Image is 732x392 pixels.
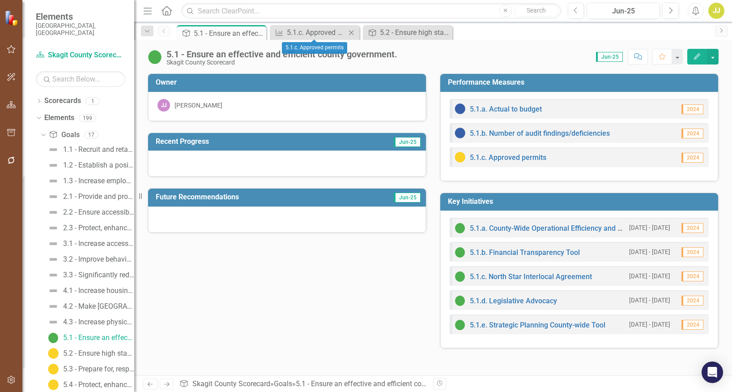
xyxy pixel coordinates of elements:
a: 3.3 - Significantly reduce unsheltered homelessness in our community and provide supports to peop... [46,268,134,282]
img: On Target [455,271,465,282]
div: 199 [79,114,96,122]
div: 5.2 - Ensure high standards of customer service accessibility for all county services and programs. [380,27,450,38]
div: 1 [85,97,100,105]
img: Not Defined [48,270,59,280]
div: 3.3 - Significantly reduce unsheltered homelessness in our community and provide supports to peop... [63,271,134,279]
div: 5.1 - Ensure an effective and efficient county government. [194,28,264,39]
a: 5.1.b. Financial Transparency Tool [470,248,580,257]
a: Scorecards [44,96,81,106]
img: No Information [455,128,465,138]
div: 4.3 - Increase physical, social, and emotional wellbeing at all stages of life. [63,318,134,326]
span: 2024 [681,104,703,114]
h3: Recent Progress [156,138,331,146]
a: 5.1.d. Legislative Advocacy [470,297,557,305]
a: 5.1.a. County-Wide Operational Efficiency and Effectiveness [470,224,661,233]
a: 5.4 - Protect, enhance, and provide responsible stewardship and sustainability of our natural res... [46,378,134,392]
div: 4.2 - Make [GEOGRAPHIC_DATA] a safe place to live, work and visit through Education, Enforcement ... [63,302,134,310]
a: Goals [49,130,79,140]
img: On Target [455,295,465,306]
span: 2024 [681,223,703,233]
small: [DATE] - [DATE] [629,296,670,305]
span: 2024 [681,320,703,330]
div: Open Intercom Messenger [702,362,723,383]
button: JJ [708,3,724,19]
a: 4.1 - Increase housing availability and affordability for people who live and work in [GEOGRAPHIC... [46,284,134,298]
span: Jun-25 [394,137,421,147]
div: 4.1 - Increase housing availability and affordability for people who live and work in [GEOGRAPHIC... [63,287,134,295]
a: 5.2 - Ensure high standards of customer service accessibility for all county services and programs. [46,346,134,361]
img: Not Defined [48,223,59,233]
button: Search [514,4,559,17]
img: Caution [48,364,59,375]
a: 5.1.c. Approved permits [470,153,546,162]
a: 3.2 - Improve behavioral health outcomes for people connected with the law and justice system. [46,252,134,267]
div: JJ [157,99,170,112]
a: 5.2 - Ensure high standards of customer service accessibility for all county services and programs. [365,27,450,38]
div: 3.2 - Improve behavioral health outcomes for people connected with the law and justice system. [63,255,134,263]
div: 5.1 - Ensure an effective and efficient county government. [166,49,397,59]
img: No Information [455,103,465,114]
span: 2024 [681,153,703,163]
div: 5.1 - Ensure an effective and efficient county government. [296,379,477,388]
a: Skagit County Scorecard [36,50,125,60]
div: 5.3 - Prepare for, respond to, and recover from disasters, events, incidents, and hazards. [63,365,134,373]
img: Not Defined [48,301,59,312]
a: 1.1 - Recruit and retain a strong and engaged workforce. [46,142,134,157]
h3: Performance Measures [448,78,714,86]
img: Caution [48,348,59,359]
span: 2024 [681,247,703,257]
a: 5.1 - Ensure an effective and efficient county government. [46,331,134,345]
div: 5.2 - Ensure high standards of customer service accessibility for all county services and programs. [63,349,134,358]
div: » » [179,379,426,389]
div: 1.1 - Recruit and retain a strong and engaged workforce. [63,146,134,154]
small: [DATE] - [DATE] [629,224,670,232]
img: Not Defined [48,238,59,249]
img: On Target [455,319,465,330]
div: 3.1 - Increase access to behavioral health outreach, support, and services. [63,240,134,248]
input: Search ClearPoint... [181,3,561,19]
div: Skagit County Scorecard [166,59,397,66]
a: 4.2 - Make [GEOGRAPHIC_DATA] a safe place to live, work and visit through Education, Enforcement ... [46,299,134,314]
span: Jun-25 [394,193,421,202]
span: 2024 [681,296,703,306]
div: 5.1 - Ensure an effective and efficient county government. [63,334,134,342]
a: 2.3 - Protect, enhance, and provide stewardship of our information technology assets. [46,221,134,235]
a: 1.2 - Establish a positive workplace culture and enhance employee belonging and satisfaction. [46,158,134,172]
small: [DATE] - [DATE] [629,320,670,329]
a: 2.2 - Ensure accessible and safe county facilities. [46,205,134,220]
img: Not Defined [48,207,59,218]
img: On Target [455,223,465,233]
span: Jun-25 [596,52,623,62]
small: [DATE] - [DATE] [629,272,670,280]
a: 5.3 - Prepare for, respond to, and recover from disasters, events, incidents, and hazards. [46,362,134,376]
a: Elements [44,113,74,123]
img: Not Defined [48,176,59,186]
img: Not Defined [48,144,59,155]
img: Not Defined [48,191,59,202]
a: Goals [274,379,292,388]
h3: Future Recommendations [156,193,355,201]
span: Elements [36,11,125,22]
a: 5.1.c. North Star Interlocal Agreement [470,272,592,281]
img: Not Defined [48,254,59,265]
a: 2.1 - Provide and protect County infrastructure for to support resiliency, sustainability, and we... [46,190,134,204]
img: Not Defined [48,285,59,296]
img: On Target [455,247,465,258]
span: Search [527,7,546,14]
img: Caution [455,152,465,163]
div: 17 [84,131,98,139]
div: 2.3 - Protect, enhance, and provide stewardship of our information technology assets. [63,224,134,232]
span: 2024 [681,271,703,281]
a: 5.1.a. Actual to budget [470,105,542,113]
img: ClearPoint Strategy [4,10,20,26]
div: Jun-25 [590,6,657,17]
img: Not Defined [48,317,59,327]
a: Skagit County Scorecard [192,379,270,388]
a: 3.1 - Increase access to behavioral health outreach, support, and services. [46,237,134,251]
input: Search Below... [36,71,125,87]
img: On Target [148,50,162,64]
h3: Key Initiatives [448,198,714,206]
small: [DATE] - [DATE] [629,248,670,256]
div: [PERSON_NAME] [174,101,222,110]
